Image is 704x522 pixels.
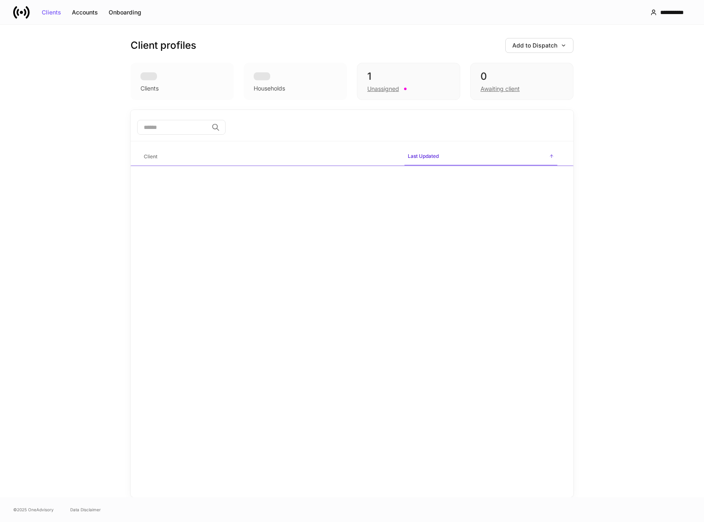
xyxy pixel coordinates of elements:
button: Onboarding [103,6,147,19]
div: Clients [42,10,61,15]
div: Clients [140,84,159,93]
div: 1Unassigned [357,63,460,100]
h6: Last Updated [408,152,439,160]
div: Onboarding [109,10,141,15]
div: 1 [367,70,450,83]
div: Accounts [72,10,98,15]
div: Add to Dispatch [512,43,566,48]
button: Add to Dispatch [505,38,573,53]
div: 0 [480,70,563,83]
div: Awaiting client [480,85,520,93]
h3: Client profiles [131,39,196,52]
span: Client [140,148,398,165]
span: © 2025 OneAdvisory [13,506,54,513]
a: Data Disclaimer [70,506,101,513]
button: Accounts [67,6,103,19]
span: Last Updated [404,148,557,166]
div: Households [254,84,285,93]
h6: Client [144,153,157,160]
div: 0Awaiting client [470,63,573,100]
button: Clients [36,6,67,19]
div: Unassigned [367,85,399,93]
